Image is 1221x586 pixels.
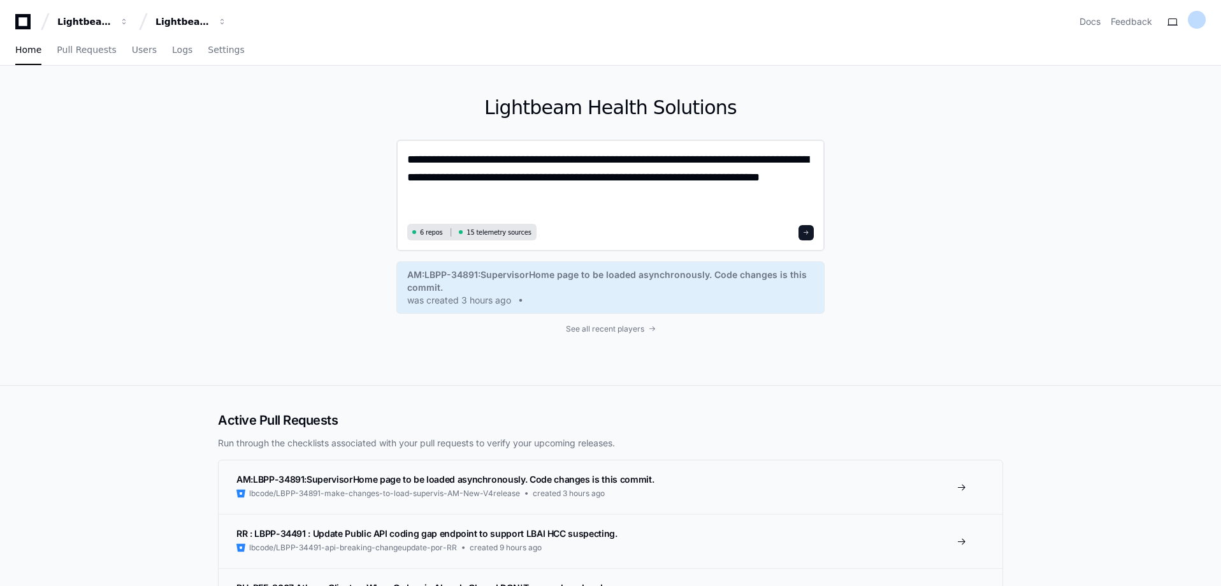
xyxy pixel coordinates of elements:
span: Home [15,46,41,54]
div: Lightbeam Health [57,15,112,28]
h1: Lightbeam Health Solutions [396,96,825,119]
p: Run through the checklists associated with your pull requests to verify your upcoming releases. [218,437,1003,450]
button: Feedback [1111,15,1152,28]
a: Pull Requests [57,36,116,65]
span: AM:LBPP-34891:SupervisorHome page to be loaded asynchronously. Code changes is this commit. [407,268,814,294]
span: 6 repos [420,228,443,237]
a: AM:LBPP-34891:SupervisorHome page to be loaded asynchronously. Code changes is this commit.lbcode... [219,460,1002,514]
a: AM:LBPP-34891:SupervisorHome page to be loaded asynchronously. Code changes is this commit.was cr... [407,268,814,307]
a: RR : LBPP-34491 : Update Public API coding gap endpoint to support LBAI HCC suspecting.lbcode/LBP... [219,514,1002,568]
span: created 3 hours ago [533,488,605,499]
h2: Active Pull Requests [218,411,1003,429]
div: Lightbeam Health Solutions [155,15,210,28]
a: Logs [172,36,192,65]
span: Users [132,46,157,54]
span: See all recent players [566,324,644,334]
span: Logs [172,46,192,54]
span: created 9 hours ago [470,543,542,553]
a: Settings [208,36,244,65]
span: lbcode/LBPP-34491-api-breaking-changeupdate-por-RR [249,543,457,553]
a: Docs [1080,15,1101,28]
span: RR : LBPP-34491 : Update Public API coding gap endpoint to support LBAI HCC suspecting. [236,528,618,539]
button: Lightbeam Health [52,10,134,33]
span: 15 telemetry sources [466,228,531,237]
a: Users [132,36,157,65]
span: lbcode/LBPP-34891-make-changes-to-load-supervis-AM-New-V4release [249,488,520,499]
span: Pull Requests [57,46,116,54]
span: Settings [208,46,244,54]
button: Lightbeam Health Solutions [150,10,232,33]
a: See all recent players [396,324,825,334]
span: AM:LBPP-34891:SupervisorHome page to be loaded asynchronously. Code changes is this commit. [236,474,654,485]
span: was created 3 hours ago [407,294,511,307]
a: Home [15,36,41,65]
